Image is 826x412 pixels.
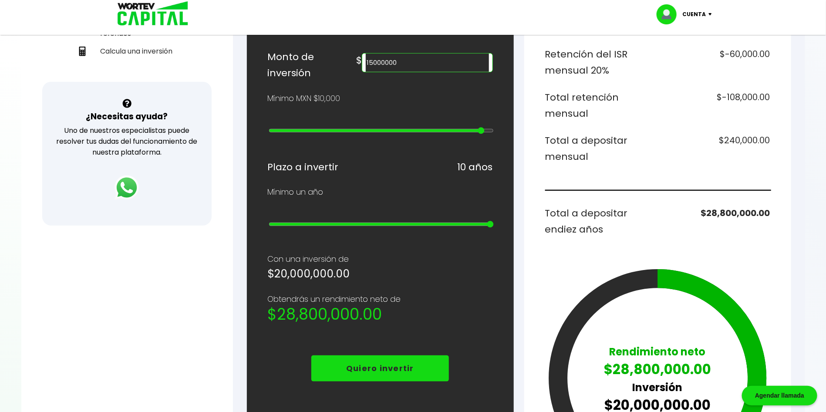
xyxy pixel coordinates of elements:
[268,159,339,176] h6: Plazo a invertir
[661,46,770,79] h6: $-60,000.00
[78,47,87,56] img: calculadora-icon.17d418c4.svg
[268,49,357,81] h6: Monto de inversión
[683,8,706,21] p: Cuenta
[54,125,200,158] p: Uno de nuestros especialistas puede resolver tus dudas del funcionamiento de nuestra plataforma.
[356,52,362,69] h6: $
[657,4,683,24] img: profile-image
[268,306,493,323] h2: $28,800,000.00
[545,89,654,122] h6: Total retención mensual
[661,205,770,238] h6: $28,800,000.00
[661,132,770,165] h6: $240,000.00
[311,355,449,382] button: Quiero invertir
[74,42,180,60] a: Calcula una inversión
[268,92,341,105] p: Mínimo MXN $10,000
[115,176,139,200] img: logos_whatsapp-icon.242b2217.svg
[604,359,711,380] p: $28,800,000.00
[268,186,324,199] p: Mínimo un año
[742,386,817,405] div: Agendar llamada
[268,253,493,266] p: Con una inversión de
[604,380,711,395] p: Inversión
[346,362,414,375] p: Quiero invertir
[86,110,168,123] h3: ¿Necesitas ayuda?
[268,293,493,306] p: Obtendrás un rendimiento neto de
[458,159,493,176] h6: 10 años
[545,132,654,165] h6: Total a depositar mensual
[268,266,493,282] h5: $20,000,000.00
[706,13,718,16] img: icon-down
[604,344,711,359] p: Rendimiento neto
[545,205,654,238] h6: Total a depositar en diez años
[545,46,654,79] h6: Retención del ISR mensual 20%
[661,89,770,122] h6: $-108,000.00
